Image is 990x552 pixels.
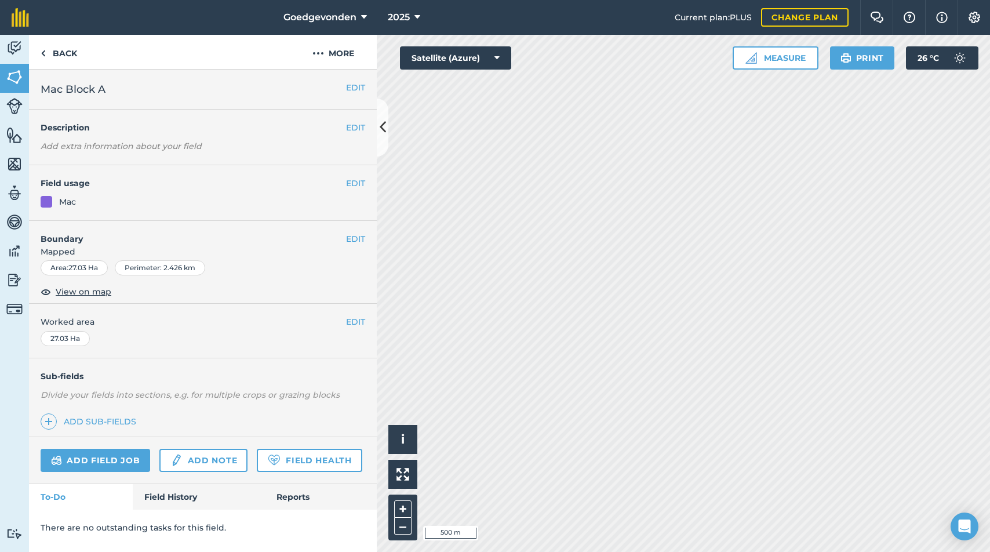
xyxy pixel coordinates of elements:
span: i [401,432,405,446]
a: Add note [159,449,247,472]
a: Add field job [41,449,150,472]
button: 26 °C [906,46,978,70]
button: Satellite (Azure) [400,46,511,70]
a: Field History [133,484,264,510]
button: EDIT [346,315,365,328]
img: svg+xml;base64,PHN2ZyB4bWxucz0iaHR0cDovL3d3dy53My5vcmcvMjAwMC9zdmciIHdpZHRoPSIxNyIgaGVpZ2h0PSIxNy... [936,10,948,24]
button: + [394,500,412,518]
button: EDIT [346,121,365,134]
a: Change plan [761,8,849,27]
img: A cog icon [967,12,981,23]
img: svg+xml;base64,PHN2ZyB4bWxucz0iaHR0cDovL3d3dy53My5vcmcvMjAwMC9zdmciIHdpZHRoPSIyMCIgaGVpZ2h0PSIyNC... [312,46,324,60]
em: Divide your fields into sections, e.g. for multiple crops or grazing blocks [41,390,340,400]
span: Current plan : PLUS [675,11,752,24]
img: svg+xml;base64,PD94bWwgdmVyc2lvbj0iMS4wIiBlbmNvZGluZz0idXRmLTgiPz4KPCEtLSBHZW5lcmF0b3I6IEFkb2JlIE... [948,46,971,70]
button: EDIT [346,177,365,190]
div: Area : 27.03 Ha [41,260,108,275]
div: Open Intercom Messenger [951,513,978,540]
button: More [290,35,377,69]
button: Print [830,46,895,70]
img: svg+xml;base64,PD94bWwgdmVyc2lvbj0iMS4wIiBlbmNvZGluZz0idXRmLTgiPz4KPCEtLSBHZW5lcmF0b3I6IEFkb2JlIE... [6,301,23,317]
a: To-Do [29,484,133,510]
h4: Description [41,121,365,134]
h4: Field usage [41,177,346,190]
img: svg+xml;base64,PHN2ZyB4bWxucz0iaHR0cDovL3d3dy53My5vcmcvMjAwMC9zdmciIHdpZHRoPSIxNCIgaGVpZ2h0PSIyNC... [45,415,53,428]
img: svg+xml;base64,PHN2ZyB4bWxucz0iaHR0cDovL3d3dy53My5vcmcvMjAwMC9zdmciIHdpZHRoPSIxOSIgaGVpZ2h0PSIyNC... [840,51,851,65]
div: Perimeter : 2.426 km [115,260,205,275]
img: A question mark icon [902,12,916,23]
img: fieldmargin Logo [12,8,29,27]
img: Ruler icon [745,52,757,64]
button: View on map [41,285,111,299]
div: Mac [59,195,76,208]
button: Measure [733,46,818,70]
span: Worked area [41,315,365,328]
img: svg+xml;base64,PD94bWwgdmVyc2lvbj0iMS4wIiBlbmNvZGluZz0idXRmLTgiPz4KPCEtLSBHZW5lcmF0b3I6IEFkb2JlIE... [6,98,23,114]
img: svg+xml;base64,PHN2ZyB4bWxucz0iaHR0cDovL3d3dy53My5vcmcvMjAwMC9zdmciIHdpZHRoPSI1NiIgaGVpZ2h0PSI2MC... [6,68,23,86]
img: svg+xml;base64,PHN2ZyB4bWxucz0iaHR0cDovL3d3dy53My5vcmcvMjAwMC9zdmciIHdpZHRoPSI1NiIgaGVpZ2h0PSI2MC... [6,155,23,173]
h4: Boundary [29,221,346,245]
img: svg+xml;base64,PD94bWwgdmVyc2lvbj0iMS4wIiBlbmNvZGluZz0idXRmLTgiPz4KPCEtLSBHZW5lcmF0b3I6IEFkb2JlIE... [6,242,23,260]
button: – [394,518,412,535]
img: svg+xml;base64,PD94bWwgdmVyc2lvbj0iMS4wIiBlbmNvZGluZz0idXRmLTgiPz4KPCEtLSBHZW5lcmF0b3I6IEFkb2JlIE... [6,528,23,539]
a: Back [29,35,89,69]
img: svg+xml;base64,PD94bWwgdmVyc2lvbj0iMS4wIiBlbmNvZGluZz0idXRmLTgiPz4KPCEtLSBHZW5lcmF0b3I6IEFkb2JlIE... [6,213,23,231]
a: Add sub-fields [41,413,141,430]
span: Goedgevonden [283,10,356,24]
a: Field Health [257,449,362,472]
img: svg+xml;base64,PD94bWwgdmVyc2lvbj0iMS4wIiBlbmNvZGluZz0idXRmLTgiPz4KPCEtLSBHZW5lcmF0b3I6IEFkb2JlIE... [170,453,183,467]
img: svg+xml;base64,PHN2ZyB4bWxucz0iaHR0cDovL3d3dy53My5vcmcvMjAwMC9zdmciIHdpZHRoPSIxOCIgaGVpZ2h0PSIyNC... [41,285,51,299]
img: svg+xml;base64,PD94bWwgdmVyc2lvbj0iMS4wIiBlbmNvZGluZz0idXRmLTgiPz4KPCEtLSBHZW5lcmF0b3I6IEFkb2JlIE... [51,453,62,467]
img: svg+xml;base64,PD94bWwgdmVyc2lvbj0iMS4wIiBlbmNvZGluZz0idXRmLTgiPz4KPCEtLSBHZW5lcmF0b3I6IEFkb2JlIE... [6,184,23,202]
span: 26 ° C [918,46,939,70]
a: Reports [265,484,377,510]
img: svg+xml;base64,PD94bWwgdmVyc2lvbj0iMS4wIiBlbmNvZGluZz0idXRmLTgiPz4KPCEtLSBHZW5lcmF0b3I6IEFkb2JlIE... [6,39,23,57]
img: svg+xml;base64,PD94bWwgdmVyc2lvbj0iMS4wIiBlbmNvZGluZz0idXRmLTgiPz4KPCEtLSBHZW5lcmF0b3I6IEFkb2JlIE... [6,271,23,289]
em: Add extra information about your field [41,141,202,151]
img: svg+xml;base64,PHN2ZyB4bWxucz0iaHR0cDovL3d3dy53My5vcmcvMjAwMC9zdmciIHdpZHRoPSI1NiIgaGVpZ2h0PSI2MC... [6,126,23,144]
span: Mapped [29,245,377,258]
img: svg+xml;base64,PHN2ZyB4bWxucz0iaHR0cDovL3d3dy53My5vcmcvMjAwMC9zdmciIHdpZHRoPSI5IiBoZWlnaHQ9IjI0Ii... [41,46,46,60]
span: Mac Block A [41,81,105,97]
img: Two speech bubbles overlapping with the left bubble in the forefront [870,12,884,23]
span: View on map [56,285,111,298]
h4: Sub-fields [29,370,377,383]
div: 27.03 Ha [41,331,90,346]
button: i [388,425,417,454]
button: EDIT [346,233,365,245]
p: There are no outstanding tasks for this field. [41,521,365,534]
button: EDIT [346,81,365,94]
span: 2025 [388,10,410,24]
img: Four arrows, one pointing top left, one top right, one bottom right and the last bottom left [396,468,409,481]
